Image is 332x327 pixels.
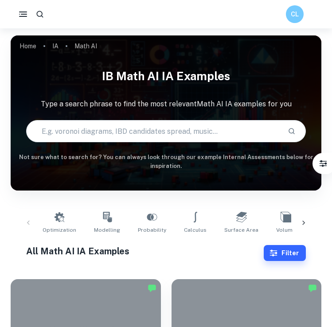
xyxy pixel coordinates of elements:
[224,226,258,234] span: Surface Area
[26,245,264,258] h1: All Math AI IA Examples
[43,226,76,234] span: Optimization
[276,226,296,234] span: Volume
[264,245,306,261] button: Filter
[148,284,156,292] img: Marked
[27,119,281,144] input: E.g. voronoi diagrams, IBD candidates spread, music...
[284,124,299,139] button: Search
[286,5,304,23] button: CL
[94,226,120,234] span: Modelling
[52,40,59,52] a: IA
[11,153,321,171] h6: Not sure what to search for? You can always look through our example Internal Assessments below f...
[11,64,321,88] h1: IB Math AI IA examples
[11,99,321,109] p: Type a search phrase to find the most relevant Math AI IA examples for you
[74,41,97,51] p: Math AI
[308,284,317,292] img: Marked
[20,40,36,52] a: Home
[138,226,166,234] span: Probability
[314,155,332,172] button: Filter
[290,9,300,19] h6: CL
[184,226,207,234] span: Calculus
